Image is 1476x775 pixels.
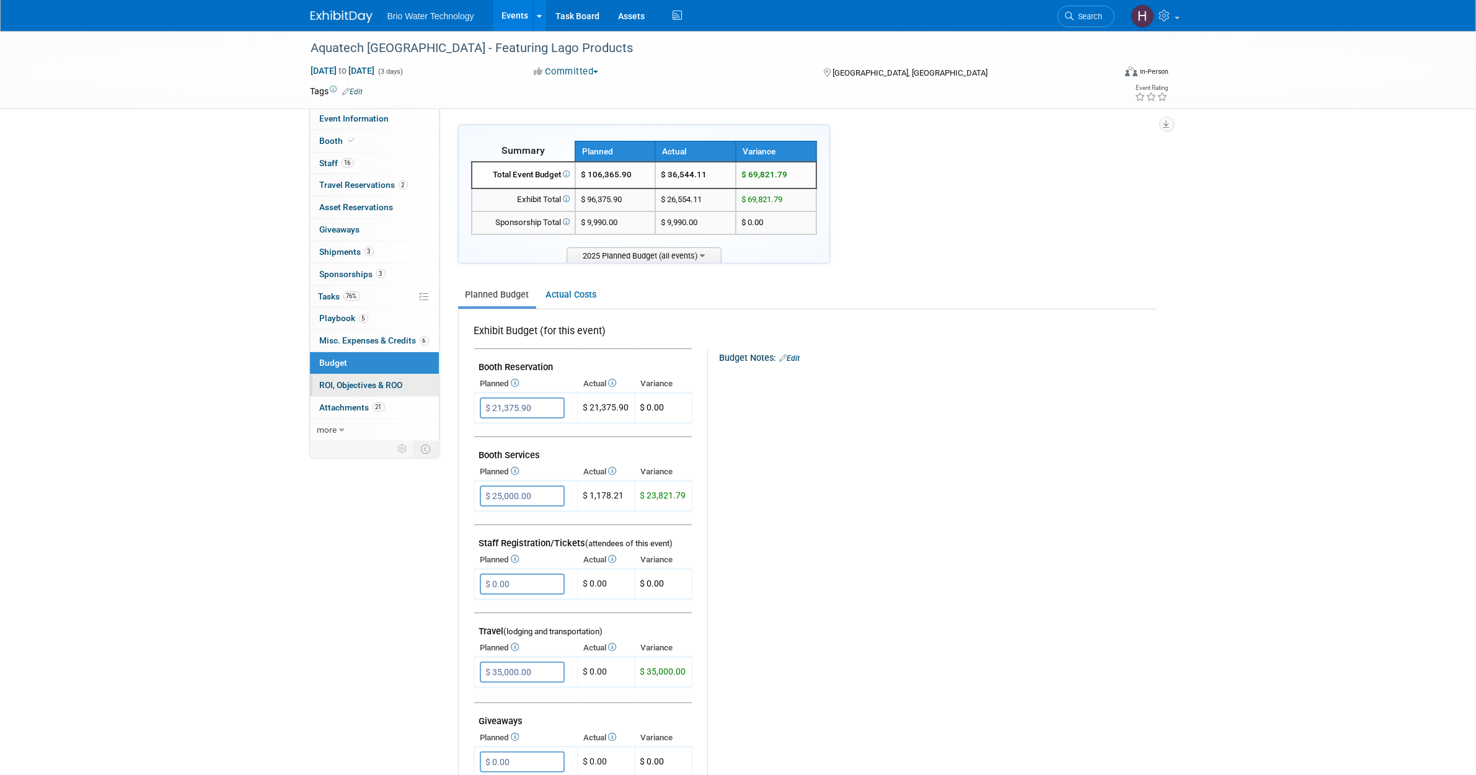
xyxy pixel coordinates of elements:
td: Staff Registration/Tickets [474,525,692,552]
td: Toggle Event Tabs [413,441,439,457]
i: Booth reservation complete [349,137,355,144]
span: Attachments [320,402,385,412]
div: Sponsorship Total [477,217,570,229]
span: $ 0.00 [640,402,665,412]
a: Search [1058,6,1115,27]
span: $ 69,821.79 [741,170,787,179]
th: Planned [474,463,578,480]
span: Giveaways [320,224,360,234]
a: ROI, Objectives & ROO [310,374,439,396]
a: Edit [343,87,363,96]
th: Variance [635,375,692,392]
button: Committed [529,65,603,78]
span: (3 days) [378,68,404,76]
span: $ 0.00 [640,578,665,588]
span: $ 9,990.00 [581,218,617,227]
th: Variance [635,639,692,657]
th: Actual [578,729,635,746]
th: Actual [578,463,635,480]
a: Attachments21 [310,397,439,418]
a: Tasks76% [310,286,439,308]
span: $ 0.00 [741,218,763,227]
span: Sponsorships [320,269,386,279]
span: $ 21,375.90 [583,402,629,412]
span: 16 [342,158,354,167]
a: Event Information [310,108,439,130]
a: Staff16 [310,153,439,174]
span: $ 96,375.90 [581,195,622,204]
a: Misc. Expenses & Credits6 [310,330,439,352]
td: Booth Services [474,437,692,464]
span: Budget [320,358,348,368]
div: Aquatech [GEOGRAPHIC_DATA] - Featuring Lago Products [307,37,1096,60]
span: (attendees of this event) [586,539,673,548]
span: to [337,66,349,76]
span: Tasks [319,291,360,301]
div: Event Rating [1134,85,1168,91]
span: Playbook [320,313,368,323]
th: Variance [635,551,692,569]
a: Planned Budget [458,283,536,306]
span: 76% [343,291,360,301]
span: $ 69,821.79 [741,195,782,204]
th: Actual [578,551,635,569]
span: 3 [376,269,386,278]
span: 3 [365,247,374,256]
span: 2025 Planned Budget (all events) [567,247,722,263]
td: $ 9,990.00 [655,211,736,234]
img: Format-Inperson.png [1125,66,1138,76]
span: $ 35,000.00 [640,666,686,676]
div: Total Event Budget [477,169,570,181]
th: Planned [474,551,578,569]
span: more [317,425,337,435]
th: Planned [474,375,578,392]
span: 6 [420,336,429,345]
td: Personalize Event Tab Strip [392,441,414,457]
a: Asset Reservations [310,197,439,218]
th: Actual [655,141,736,162]
a: Travel Reservations2 [310,174,439,196]
span: [GEOGRAPHIC_DATA], [GEOGRAPHIC_DATA] [833,68,988,77]
span: 5 [359,314,368,323]
td: $ 0.00 [578,569,635,600]
th: Actual [578,639,635,657]
span: $ 0.00 [640,756,665,766]
a: Shipments3 [310,241,439,263]
td: $ 0.00 [578,657,635,688]
div: Event Format [1041,64,1169,83]
div: Exhibit Total [477,194,570,206]
span: ROI, Objectives & ROO [320,380,403,390]
span: 21 [373,402,385,412]
a: more [310,419,439,441]
a: Booth [310,130,439,152]
span: $ 106,365.90 [581,170,632,179]
a: Playbook5 [310,308,439,329]
th: Planned [575,141,656,162]
td: Tags [311,85,363,97]
td: Booth Reservation [474,349,692,376]
span: Shipments [320,247,374,257]
img: Harry Mesak [1131,4,1154,28]
span: Search [1074,12,1103,21]
th: Actual [578,375,635,392]
span: (lodging and transportation) [504,627,603,636]
span: 2 [399,180,408,190]
a: Giveaways [310,219,439,241]
div: Exhibit Budget (for this event) [474,324,687,345]
th: Variance [635,463,692,480]
span: $ 23,821.79 [640,490,686,500]
img: ExhibitDay [311,11,373,23]
span: [DATE] [DATE] [311,65,376,76]
td: $ 26,554.11 [655,188,736,211]
th: Variance [736,141,816,162]
th: Variance [635,729,692,746]
span: Event Information [320,113,389,123]
div: In-Person [1139,67,1169,76]
td: Travel [474,613,692,640]
a: Edit [780,354,800,363]
span: Travel Reservations [320,180,408,190]
span: Misc. Expenses & Credits [320,335,429,345]
th: Planned [474,639,578,657]
span: Brio Water Technology [387,11,474,21]
td: $ 1,178.21 [578,481,635,511]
